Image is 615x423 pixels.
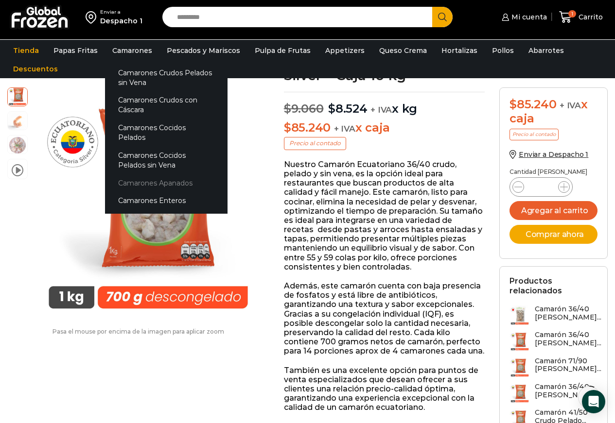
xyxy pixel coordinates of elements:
[105,91,228,119] a: Camarones Crudos con Cáscara
[510,150,588,159] a: Enviar a Despacho 1
[437,41,482,60] a: Hortalizas
[250,41,316,60] a: Pulpa de Frutas
[510,331,601,352] a: Camarón 36/40 [PERSON_NAME]...
[8,60,63,78] a: Descuentos
[568,10,576,18] span: 1
[510,383,601,404] a: Camarón 36/40 [PERSON_NAME]...
[510,169,597,175] p: Cantidad [PERSON_NAME]
[370,105,392,115] span: + IVA
[510,225,597,244] button: Comprar ahora
[510,276,597,295] h2: Productos relacionados
[509,12,547,22] span: Mi cuenta
[86,9,100,25] img: address-field-icon.svg
[284,102,324,116] bdi: 9.060
[582,390,605,413] div: Open Intercom Messenger
[328,102,368,116] bdi: 8.524
[284,102,291,116] span: $
[524,41,569,60] a: Abarrotes
[557,6,605,29] a: 1 Carrito
[8,41,44,60] a: Tienda
[105,64,228,91] a: Camarones Crudos Pelados sin Vena
[374,41,432,60] a: Queso Crema
[105,174,228,192] a: Camarones Apanados
[510,97,556,111] bdi: 85.240
[510,98,597,126] div: x caja
[49,41,103,60] a: Papas Fritas
[487,41,519,60] a: Pollos
[535,357,601,373] h3: Camarón 71/90 [PERSON_NAME]...
[284,120,291,135] span: $
[105,192,228,210] a: Camarones Enteros
[8,135,27,155] span: camarones-2
[8,86,27,106] span: crudos pelados 36:40
[105,119,228,147] a: Camarones Cocidos Pelados
[510,357,601,378] a: Camarón 71/90 [PERSON_NAME]...
[284,92,485,116] p: x kg
[560,101,581,110] span: + IVA
[284,281,485,356] p: Además, este camarón cuenta con baja presencia de fosfatos y está libre de antibióticos, garantiz...
[535,331,601,347] h3: Camarón 36/40 [PERSON_NAME]...
[535,383,601,399] h3: Camarón 36/40 [PERSON_NAME]...
[107,41,157,60] a: Camarones
[328,102,335,116] span: $
[8,112,27,131] span: camaron-sin-cascara
[510,129,559,140] p: Precio al contado
[100,9,142,16] div: Enviar a
[284,137,346,150] p: Precio al contado
[284,121,485,135] p: x caja
[284,366,485,412] p: También es una excelente opción para puntos de venta especializados que desean ofrecer a sus clie...
[519,150,588,159] span: Enviar a Despacho 1
[7,328,269,335] p: Pasa el mouse por encima de la imagen para aplicar zoom
[105,146,228,174] a: Camarones Cocidos Pelados sin Vena
[284,41,485,82] h1: Camarón 36/40 [PERSON_NAME] sin Vena – Silver – Caja 10 kg
[510,201,597,220] button: Agregar al carrito
[100,16,142,26] div: Despacho 1
[576,12,603,22] span: Carrito
[532,180,550,194] input: Product quantity
[510,97,517,111] span: $
[162,41,245,60] a: Pescados y Mariscos
[432,7,453,27] button: Search button
[284,160,485,271] p: Nuestro Camarón Ecuatoriano 36/40 crudo, pelado y sin vena, es la opción ideal para restaurantes ...
[535,305,601,321] h3: Camarón 36/40 [PERSON_NAME]...
[284,120,331,135] bdi: 85.240
[499,7,547,27] a: Mi cuenta
[334,124,355,134] span: + IVA
[320,41,369,60] a: Appetizers
[510,305,601,326] a: Camarón 36/40 [PERSON_NAME]...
